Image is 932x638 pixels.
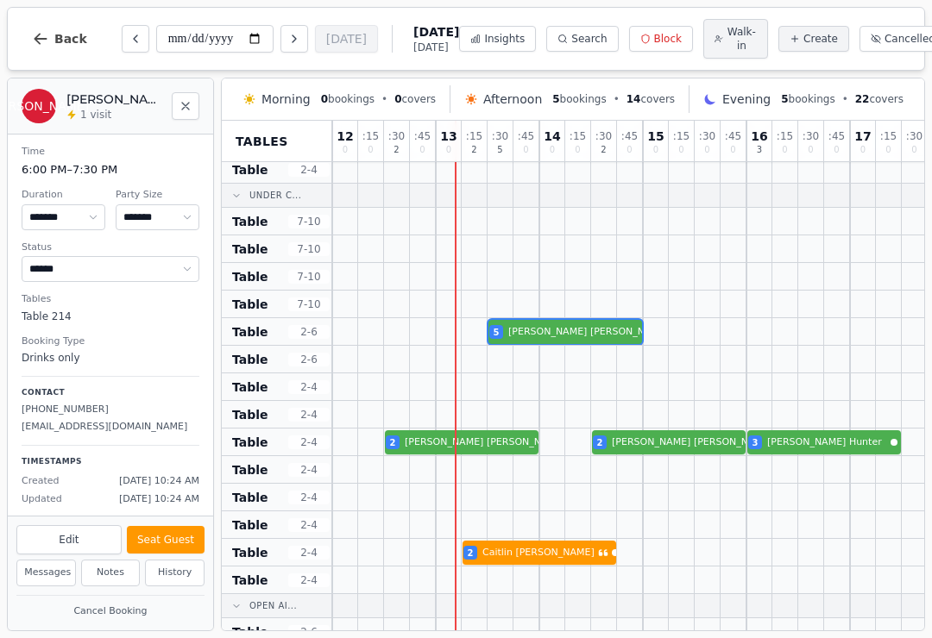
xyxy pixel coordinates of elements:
span: covers [627,92,675,106]
span: 0 [885,146,891,154]
span: 2 - 4 [288,163,330,177]
span: 0 [860,146,866,154]
span: 5 [552,93,559,105]
span: covers [394,92,436,106]
span: Table [232,351,268,368]
span: 2 [601,146,606,154]
dt: Duration [22,188,105,203]
span: 0 [834,146,839,154]
h2: [PERSON_NAME] Ortowska [66,91,161,108]
button: Previous day [122,25,149,53]
span: bookings [552,92,606,106]
button: Next day [280,25,308,53]
span: : 30 [388,131,405,141]
span: Walk-in [727,25,757,53]
span: 0 [730,146,735,154]
span: : 30 [906,131,923,141]
button: Seat Guest [127,526,205,554]
dd: Drinks only [22,350,199,366]
span: : 45 [621,131,638,141]
dt: Party Size [116,188,199,203]
span: • [614,92,620,106]
span: Morning [261,91,311,108]
dd: Table 214 [22,309,199,324]
span: Created [22,474,60,489]
span: 0 [678,146,683,154]
span: Under C... [249,189,301,202]
span: [DATE] [413,41,459,54]
span: : 30 [803,131,819,141]
span: Updated [22,492,62,507]
span: Table [232,323,268,341]
span: 2 - 4 [288,408,330,422]
span: • [842,92,848,106]
span: 0 [704,146,709,154]
span: 0 [627,146,632,154]
span: 0 [911,146,916,154]
span: 12 [337,130,353,142]
span: Caitlin [PERSON_NAME] [482,546,595,560]
span: 0 [550,146,555,154]
span: 5 [781,93,788,105]
span: : 45 [725,131,741,141]
span: : 15 [777,131,793,141]
button: Messages [16,560,76,586]
span: [PERSON_NAME] [PERSON_NAME] [405,435,565,450]
p: [EMAIL_ADDRESS][DOMAIN_NAME] [22,420,199,435]
span: 7 - 10 [288,270,330,284]
span: : 30 [595,131,612,141]
span: Table [232,434,268,451]
span: Table [232,516,268,534]
span: 0 [653,146,658,154]
span: Table [232,296,268,313]
span: 0 [446,146,451,154]
dt: Booking Type [22,335,199,349]
span: 16 [751,130,767,142]
button: Block [629,26,693,52]
span: Table [232,572,268,589]
span: Evening [722,91,771,108]
span: Table [232,544,268,561]
span: Table [232,406,268,423]
dt: Time [22,145,199,159]
span: : 15 [466,131,482,141]
span: 0 [419,146,425,154]
span: 2 - 4 [288,463,330,477]
span: : 45 [414,131,431,141]
span: 0 [394,93,401,105]
span: : 30 [699,131,715,141]
span: Table [232,378,268,396]
span: 0 [575,146,580,154]
dt: Tables [22,292,199,307]
span: 0 [808,146,813,154]
button: Edit [16,525,122,554]
dd: 6:00 PM – 7:30 PM [22,161,199,178]
button: History [145,560,205,586]
button: Cancel Booking [16,601,205,622]
p: Timestamps [22,456,199,468]
span: 3 [757,146,762,154]
span: 14 [544,130,560,142]
span: 2 - 4 [288,491,330,504]
span: : 45 [518,131,534,141]
span: 2 - 4 [288,380,330,394]
span: 7 - 10 [288,242,330,256]
span: 13 [440,130,457,142]
button: Close [172,92,199,120]
span: Table [232,268,268,285]
span: : 15 [362,131,379,141]
span: Table [232,213,268,230]
span: 2 - 6 [288,325,330,339]
button: Create [778,26,849,52]
span: 2 - 4 [288,573,330,587]
span: 2 [471,146,476,154]
span: 0 [368,146,373,154]
span: [DATE] [413,23,459,41]
span: 22 [855,93,870,105]
span: 0 [343,146,348,154]
span: Table [232,461,268,478]
span: Block [654,32,682,46]
span: : 15 [570,131,586,141]
span: 2 - 4 [288,435,330,449]
span: Afternoon [483,91,542,108]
